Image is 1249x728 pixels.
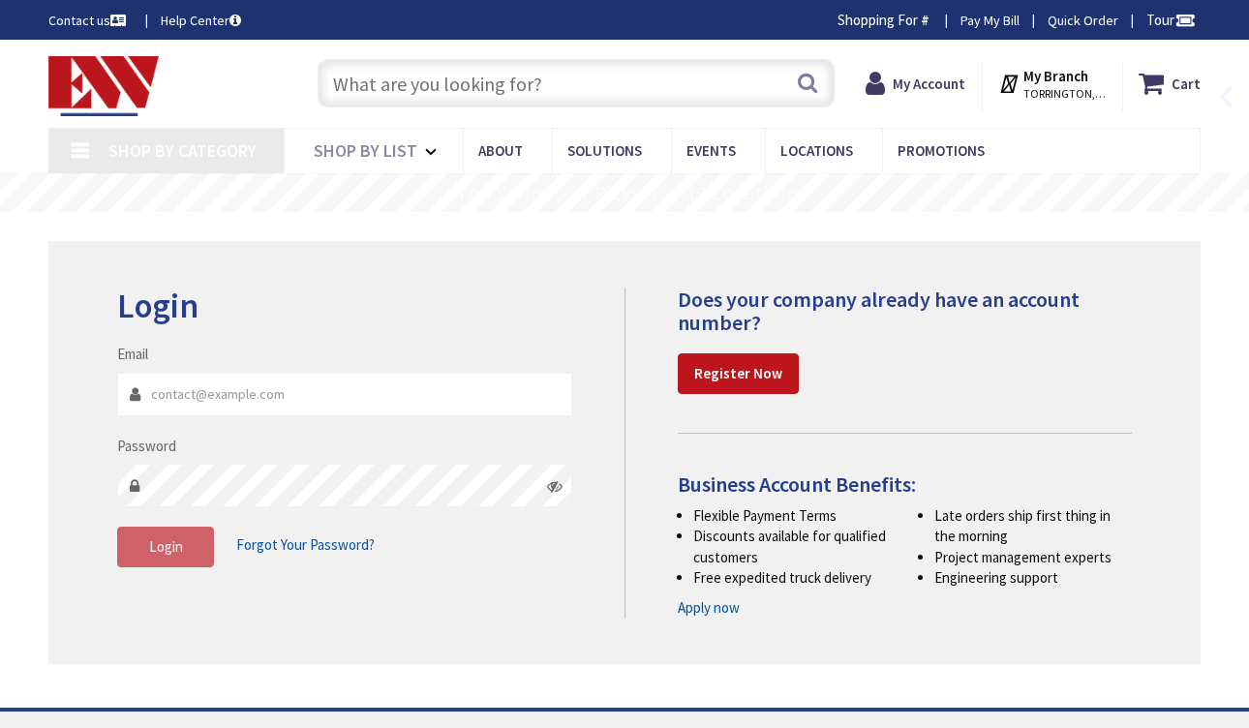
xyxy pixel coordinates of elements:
[693,526,890,567] li: Discounts available for qualified customers
[236,535,375,554] span: Forgot Your Password?
[117,436,176,456] label: Password
[117,344,148,364] label: Email
[693,567,890,588] li: Free expedited truck delivery
[678,597,740,618] a: Apply now
[117,288,572,325] h2: Login
[960,11,1020,30] a: Pay My Bill
[48,56,159,116] img: Electrical Wholesalers, Inc.
[117,373,572,416] input: Email
[318,59,834,107] input: What are you looking for?
[149,537,183,556] span: Login
[838,11,918,29] span: Shopping For
[1146,11,1196,29] span: Tour
[108,139,257,162] span: Shop By Category
[694,364,782,382] strong: Register Now
[678,353,799,394] a: Register Now
[678,288,1132,334] h4: Does your company already have an account number?
[934,567,1131,588] li: Engineering support
[934,505,1131,547] li: Late orders ship first thing in the morning
[478,141,523,160] span: About
[161,11,241,30] a: Help Center
[921,11,929,29] strong: #
[448,183,803,204] rs-layer: Free Same Day Pickup at 19 Locations
[1048,11,1118,30] a: Quick Order
[686,141,736,160] span: Events
[678,472,1132,496] h4: Business Account Benefits:
[998,66,1106,101] div: My Branch TORRINGTON, [GEOGRAPHIC_DATA]
[1172,66,1201,101] strong: Cart
[866,66,965,101] a: My Account
[1023,67,1088,85] strong: My Branch
[117,527,214,567] button: Login
[48,11,130,30] a: Contact us
[893,75,965,93] strong: My Account
[934,547,1131,567] li: Project management experts
[780,141,853,160] span: Locations
[314,139,417,162] span: Shop By List
[236,527,375,563] a: Forgot Your Password?
[898,141,985,160] span: Promotions
[547,478,563,494] i: Click here to show/hide password
[567,141,642,160] span: Solutions
[693,505,890,526] li: Flexible Payment Terms
[1139,66,1201,101] a: Cart
[1023,86,1106,102] span: TORRINGTON, [GEOGRAPHIC_DATA]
